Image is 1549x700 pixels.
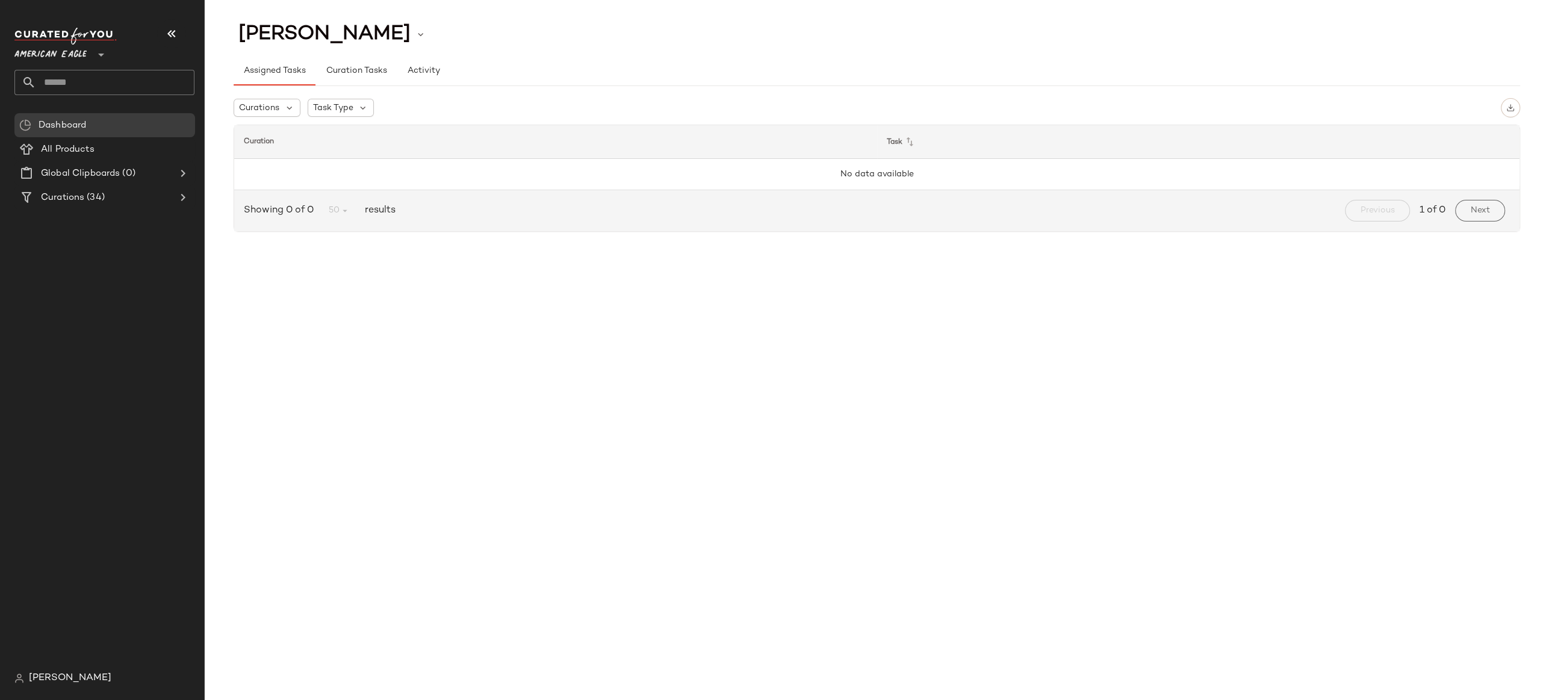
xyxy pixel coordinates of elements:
[14,28,117,45] img: cfy_white_logo.C9jOOHJF.svg
[234,159,1520,190] td: No data available
[14,674,24,683] img: svg%3e
[238,23,411,46] span: [PERSON_NAME]
[1455,200,1505,221] button: Next
[1420,203,1445,218] span: 1 of 0
[41,167,120,181] span: Global Clipboards
[19,119,31,131] img: svg%3e
[325,66,386,76] span: Curation Tasks
[14,41,87,63] span: American Eagle
[120,167,135,181] span: (0)
[234,125,877,159] th: Curation
[360,203,396,218] span: results
[1506,104,1515,112] img: svg%3e
[41,143,95,156] span: All Products
[29,671,111,686] span: [PERSON_NAME]
[313,102,353,114] span: Task Type
[877,125,1520,159] th: Task
[244,203,318,218] span: Showing 0 of 0
[41,191,84,205] span: Curations
[84,191,105,205] span: (34)
[407,66,440,76] span: Activity
[1470,206,1490,215] span: Next
[243,66,306,76] span: Assigned Tasks
[39,119,86,132] span: Dashboard
[239,102,279,114] span: Curations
